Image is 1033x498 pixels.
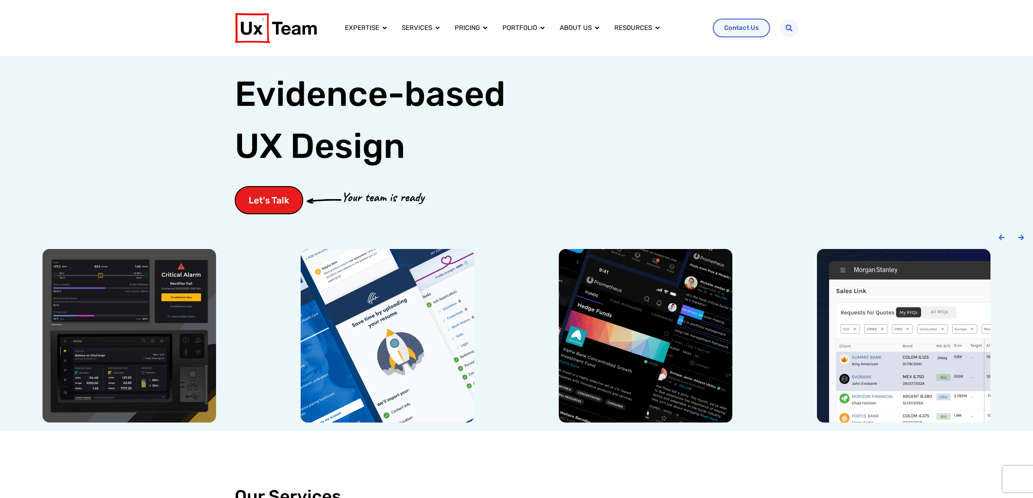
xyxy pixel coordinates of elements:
[301,249,474,423] img: SHC medical job application mobile app
[559,249,732,423] img: Prometheus alts social media mobile app design
[235,186,303,214] a: Let's Talk
[614,23,652,33] a: Resources
[249,196,289,205] span: Let's Talk
[338,20,706,36] nav: Menu
[9,249,1024,423] div: Carousel
[341,187,424,207] p: Your team is ready
[817,249,990,423] img: Morgan Stanley trading floor application design
[780,19,799,37] div: Search
[402,23,432,33] a: Services
[235,68,505,172] h1: Evidence-based
[784,249,1024,423] div: 4 / 6
[455,23,480,33] a: Pricing
[724,25,759,31] span: Contact Us
[345,23,379,33] a: Expertise
[307,198,341,203] img: arrow-cta
[267,249,508,423] div: 2 / 6
[502,23,537,33] a: Portfolio
[525,249,766,423] div: 3 / 6
[235,124,405,168] span: UX Design
[1018,234,1024,241] div: Next slide
[235,13,317,43] img: UX Team Logo
[713,19,770,37] a: Contact Us
[9,249,249,423] div: 1 / 6
[338,20,706,36] div: Menu Toggle
[998,234,1005,241] div: Previous slide
[560,23,592,33] a: About us
[43,249,216,423] img: Power conversion company hardware UI device ux design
